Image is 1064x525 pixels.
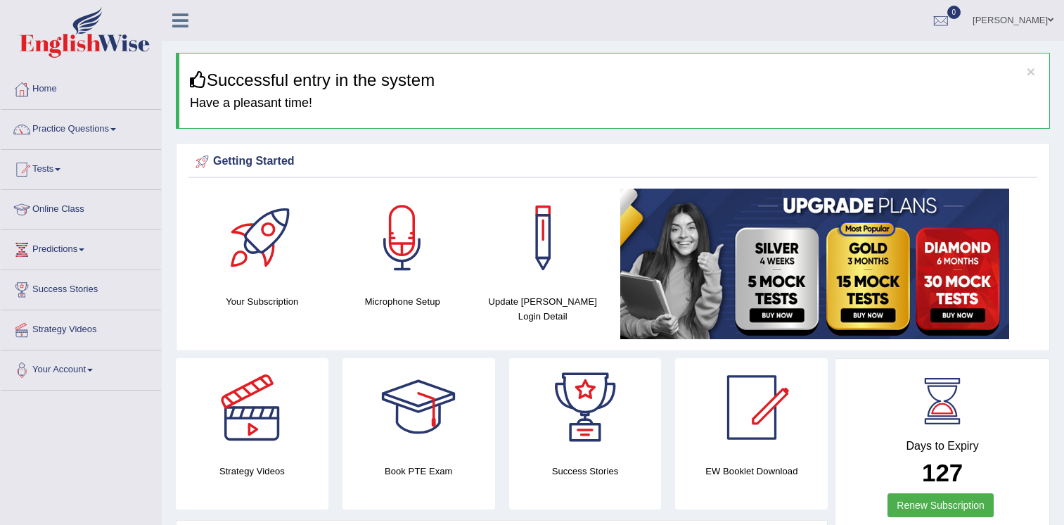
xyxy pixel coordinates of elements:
[1,310,161,346] a: Strategy Videos
[1,150,161,185] a: Tests
[340,294,466,309] h4: Microphone Setup
[192,151,1034,172] div: Getting Started
[620,189,1009,339] img: small5.jpg
[851,440,1034,453] h4: Days to Expiry
[190,71,1039,89] h3: Successful entry in the system
[190,96,1039,110] h4: Have a pleasant time!
[1,270,161,305] a: Success Stories
[1,70,161,105] a: Home
[922,459,963,486] b: 127
[176,464,328,479] h4: Strategy Videos
[199,294,326,309] h4: Your Subscription
[1,350,161,386] a: Your Account
[675,464,828,479] h4: EW Booklet Download
[1,190,161,225] a: Online Class
[509,464,662,479] h4: Success Stories
[342,464,495,479] h4: Book PTE Exam
[1027,64,1035,79] button: ×
[947,6,961,19] span: 0
[1,230,161,265] a: Predictions
[1,110,161,145] a: Practice Questions
[887,493,994,517] a: Renew Subscription
[480,294,606,324] h4: Update [PERSON_NAME] Login Detail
